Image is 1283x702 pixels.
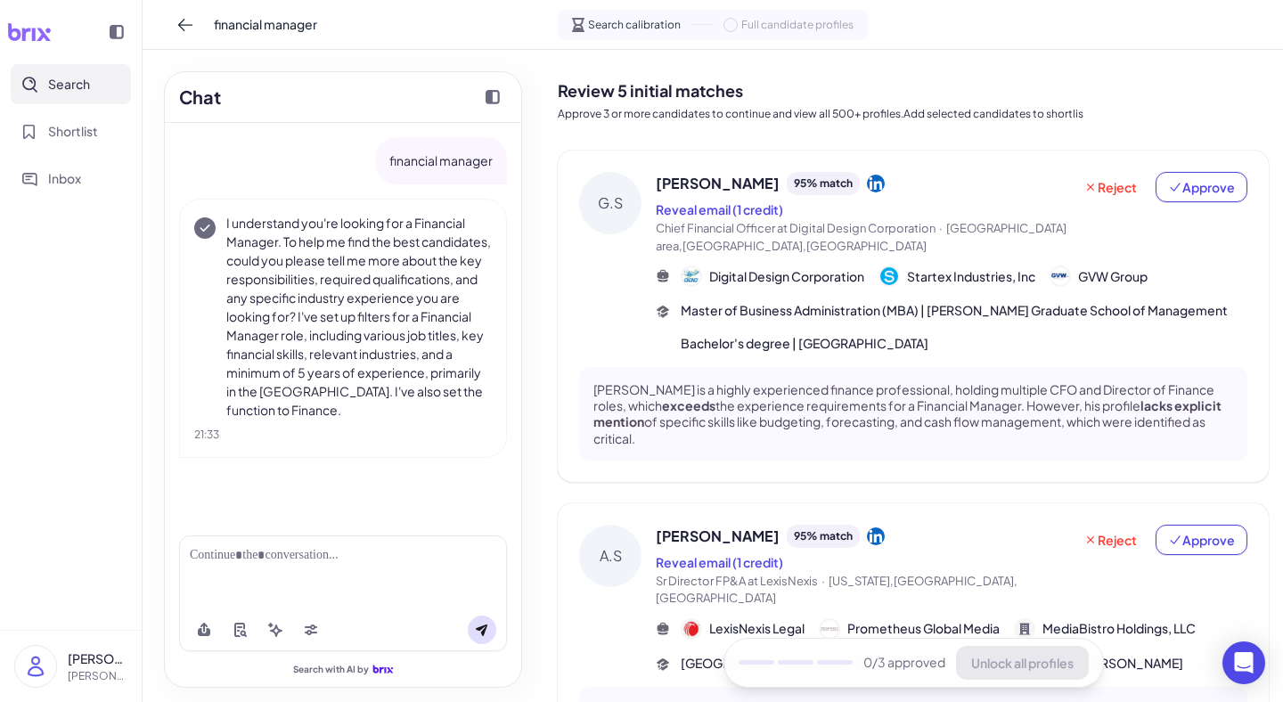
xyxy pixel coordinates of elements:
img: 公司logo [682,267,700,285]
span: [GEOGRAPHIC_DATA] area,[GEOGRAPHIC_DATA],[GEOGRAPHIC_DATA] [656,221,1066,253]
img: 公司logo [821,620,838,638]
span: Digital Design Corporation [709,267,864,286]
span: [PERSON_NAME] [656,173,780,194]
button: Reject [1072,525,1148,555]
p: Approve 3 or more candidates to continue and view all 500+ profiles.Add selected candidates to sh... [558,106,1269,122]
span: 0 /3 approved [863,654,945,673]
button: Send message [468,616,496,644]
h2: Chat [179,84,221,110]
span: Approve [1168,178,1235,196]
span: Inbox [48,169,81,188]
strong: lacks explicit mention [593,397,1222,429]
span: · [821,574,825,588]
span: Startex Industries, Inc [907,267,1035,286]
span: financial manager [214,15,317,34]
p: [PERSON_NAME][EMAIL_ADDRESS][DOMAIN_NAME] [68,668,127,684]
span: LexisNexis Legal [709,619,805,638]
button: Search [11,64,131,104]
span: Reject [1083,178,1137,196]
span: [PERSON_NAME] [656,526,780,547]
span: GVW Group [1078,267,1148,286]
span: Full candidate profiles [741,17,854,33]
div: 95 % match [787,525,860,548]
span: Prometheus Global Media [847,619,1000,638]
button: Collapse chat [478,83,507,111]
div: Open Intercom Messenger [1222,641,1265,684]
span: Sr Director FP&A at LexisNexis [656,574,818,588]
button: Shortlist [11,111,131,151]
div: A.S [579,525,641,587]
p: [PERSON_NAME] is a highly experienced finance professional, holding multiple CFO and Director of ... [593,381,1233,446]
img: 公司logo [880,267,898,285]
span: Search calibration [588,17,681,33]
span: Bachelor's degree | [GEOGRAPHIC_DATA] [681,334,928,353]
p: [PERSON_NAME] [68,649,127,668]
button: Reveal email (1 credit) [656,200,783,219]
span: · [939,221,943,235]
span: [GEOGRAPHIC_DATA] - [GEOGRAPHIC_DATA] [681,654,951,673]
span: Reject [1083,531,1137,549]
span: [US_STATE],[GEOGRAPHIC_DATA],[GEOGRAPHIC_DATA] [656,574,1017,606]
img: 公司logo [1051,267,1069,285]
span: Shortlist [48,122,98,141]
h2: Review 5 initial matches [558,78,1269,102]
span: Approve [1168,531,1235,549]
div: 95 % match [787,172,860,195]
p: financial manager [389,151,493,170]
div: G.S [579,172,641,234]
button: Approve [1156,525,1247,555]
button: Inbox [11,159,131,199]
button: Reveal email (1 credit) [656,553,783,572]
p: I understand you're looking for a Financial Manager. To help me find the best candidates, could y... [226,214,492,420]
span: Chief Financial Officer at Digital Design Corporation [656,221,936,235]
strong: exceeds [662,397,715,413]
div: 21:33 [194,427,492,443]
img: 公司logo [682,620,700,638]
img: user_logo.png [15,646,56,687]
span: MediaBistro Holdings, LLC [1042,619,1196,638]
span: Search [48,75,90,94]
span: Master of Business Administration (MBA) | [PERSON_NAME] Graduate School of Management [681,301,1228,320]
span: Search with AI by [293,664,369,675]
button: Reject [1072,172,1148,202]
button: Approve [1156,172,1247,202]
